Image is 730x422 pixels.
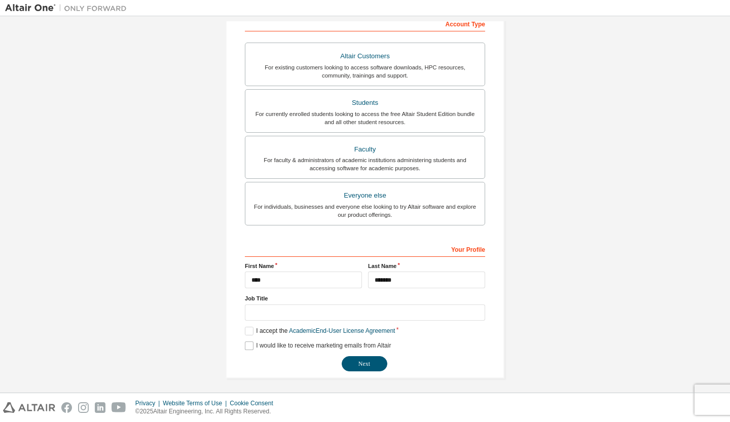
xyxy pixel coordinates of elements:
div: Privacy [135,399,163,407]
div: For faculty & administrators of academic institutions administering students and accessing softwa... [251,156,479,172]
label: First Name [245,262,362,270]
div: Altair Customers [251,49,479,63]
img: instagram.svg [78,402,89,413]
div: Faculty [251,142,479,157]
label: Last Name [368,262,485,270]
img: Altair One [5,3,132,13]
p: © 2025 Altair Engineering, Inc. All Rights Reserved. [135,407,279,416]
div: Students [251,96,479,110]
img: linkedin.svg [95,402,105,413]
label: Job Title [245,294,485,302]
img: altair_logo.svg [3,402,55,413]
div: For currently enrolled students looking to access the free Altair Student Edition bundle and all ... [251,110,479,126]
div: Account Type [245,15,485,31]
div: Website Terms of Use [163,399,230,407]
div: Everyone else [251,188,479,203]
div: Cookie Consent [230,399,279,407]
label: I would like to receive marketing emails from Altair [245,341,391,350]
div: For existing customers looking to access software downloads, HPC resources, community, trainings ... [251,63,479,80]
a: Academic End-User License Agreement [289,327,395,334]
div: For individuals, businesses and everyone else looking to try Altair software and explore our prod... [251,203,479,219]
label: I accept the [245,327,395,335]
img: facebook.svg [61,402,72,413]
img: youtube.svg [112,402,126,413]
div: Your Profile [245,241,485,257]
button: Next [342,356,387,371]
